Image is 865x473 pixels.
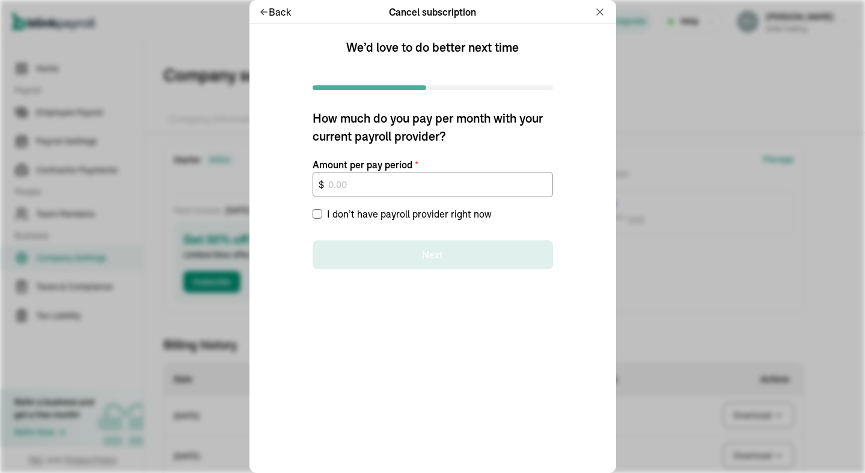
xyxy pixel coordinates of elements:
[371,5,494,19] span: Cancel subscription
[313,209,322,219] input: I don’t have payroll provider right now
[313,109,553,145] span: How much do you pay per month with your current payroll provider?
[319,177,324,192] span: $
[327,207,492,221] span: I don’t have payroll provider right now
[313,240,553,269] button: Next
[313,157,553,172] label: Amount per pay period
[346,38,519,56] span: We’d love to do better next time
[313,172,553,197] input: 0.00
